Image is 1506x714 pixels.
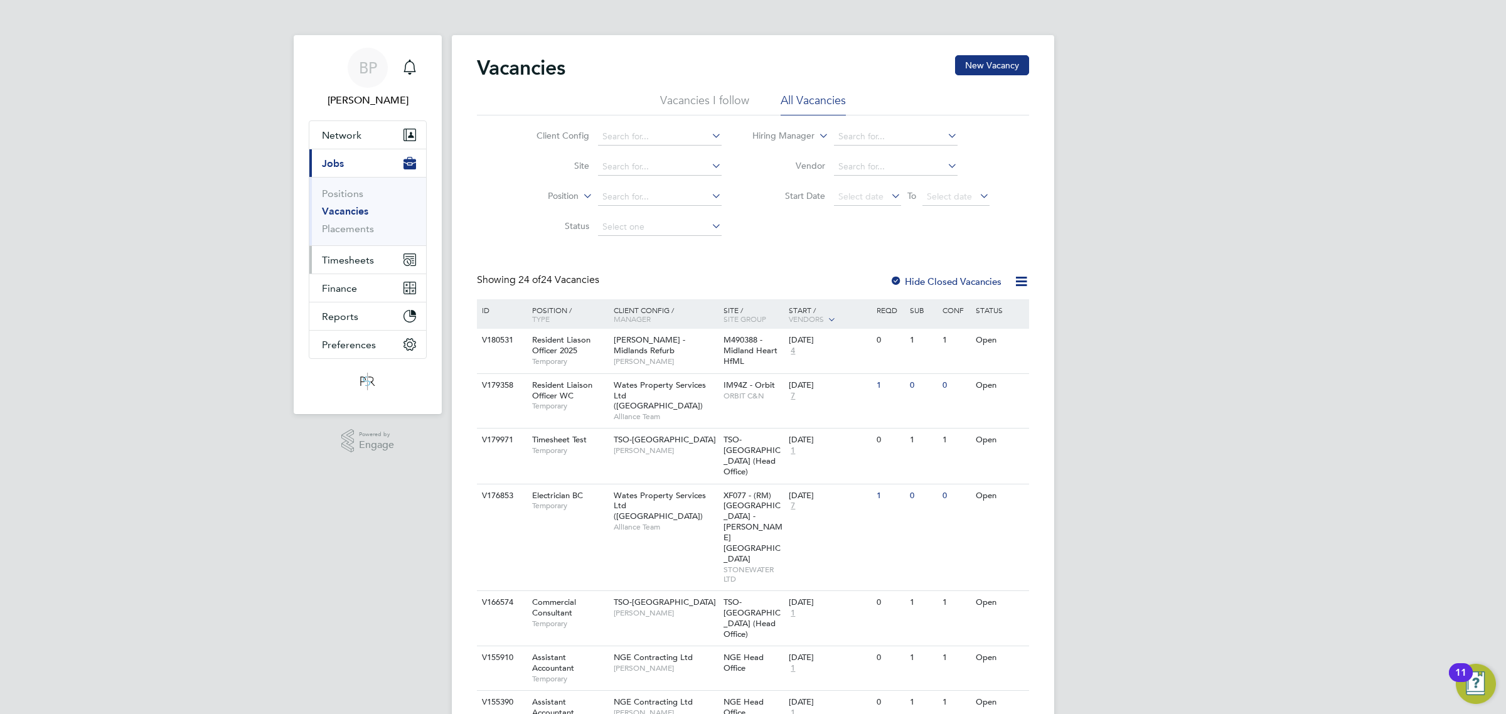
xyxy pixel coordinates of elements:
[753,190,825,201] label: Start Date
[789,435,870,445] div: [DATE]
[479,429,523,452] div: V179971
[506,190,579,203] label: Position
[309,274,426,302] button: Finance
[614,434,716,445] span: TSO-[GEOGRAPHIC_DATA]
[322,311,358,322] span: Reports
[907,646,939,669] div: 1
[309,331,426,358] button: Preferences
[781,93,846,115] li: All Vacancies
[598,128,722,146] input: Search for...
[479,299,523,321] div: ID
[532,674,607,684] span: Temporary
[517,130,589,141] label: Client Config
[614,663,717,673] span: [PERSON_NAME]
[873,429,906,452] div: 0
[517,160,589,171] label: Site
[523,299,611,329] div: Position /
[479,329,523,352] div: V180531
[532,356,607,366] span: Temporary
[907,329,939,352] div: 1
[614,314,651,324] span: Manager
[322,339,376,351] span: Preferences
[973,691,1027,714] div: Open
[789,697,870,708] div: [DATE]
[973,646,1027,669] div: Open
[873,646,906,669] div: 0
[479,484,523,508] div: V176853
[614,608,717,618] span: [PERSON_NAME]
[939,374,972,397] div: 0
[322,254,374,266] span: Timesheets
[873,691,906,714] div: 0
[973,484,1027,508] div: Open
[873,591,906,614] div: 0
[939,484,972,508] div: 0
[341,429,395,453] a: Powered byEngage
[614,334,685,356] span: [PERSON_NAME] - Midlands Refurb
[1455,673,1466,689] div: 11
[789,380,870,391] div: [DATE]
[724,334,777,366] span: M490388 - Midland Heart HfML
[322,205,368,217] a: Vacancies
[873,484,906,508] div: 1
[789,501,797,511] span: 7
[724,380,775,390] span: IM94Z - Orbit
[532,314,550,324] span: Type
[309,177,426,245] div: Jobs
[904,188,920,204] span: To
[614,490,706,522] span: Wates Property Services Ltd ([GEOGRAPHIC_DATA])
[309,48,427,108] a: BP[PERSON_NAME]
[907,299,939,321] div: Sub
[356,371,379,392] img: psrsolutions-logo-retina.png
[724,652,764,673] span: NGE Head Office
[614,696,693,707] span: NGE Contracting Ltd
[834,128,958,146] input: Search for...
[789,653,870,663] div: [DATE]
[660,93,749,115] li: Vacancies I follow
[322,282,357,294] span: Finance
[955,55,1029,75] button: New Vacancy
[789,608,797,619] span: 1
[724,314,766,324] span: Site Group
[479,374,523,397] div: V179358
[873,329,906,352] div: 0
[614,412,717,422] span: Alliance Team
[614,445,717,456] span: [PERSON_NAME]
[720,299,786,329] div: Site /
[532,490,583,501] span: Electrician BC
[890,275,1001,287] label: Hide Closed Vacancies
[742,130,814,142] label: Hiring Manager
[479,646,523,669] div: V155910
[907,374,939,397] div: 0
[789,663,797,674] span: 1
[477,55,565,80] h2: Vacancies
[518,274,599,286] span: 24 Vacancies
[873,374,906,397] div: 1
[789,597,870,608] div: [DATE]
[322,129,361,141] span: Network
[532,597,576,618] span: Commercial Consultant
[1456,664,1496,704] button: Open Resource Center, 11 new notifications
[614,522,717,532] span: Alliance Team
[532,401,607,411] span: Temporary
[724,490,782,564] span: XF077 - (RM) [GEOGRAPHIC_DATA] - [PERSON_NAME][GEOGRAPHIC_DATA]
[359,60,377,76] span: BP
[322,188,363,200] a: Positions
[532,334,590,356] span: Resident Liason Officer 2025
[973,329,1027,352] div: Open
[973,591,1027,614] div: Open
[309,371,427,392] a: Go to home page
[907,691,939,714] div: 1
[873,299,906,321] div: Reqd
[614,356,717,366] span: [PERSON_NAME]
[532,501,607,511] span: Temporary
[789,445,797,456] span: 1
[598,188,722,206] input: Search for...
[973,429,1027,452] div: Open
[834,158,958,176] input: Search for...
[309,246,426,274] button: Timesheets
[532,619,607,629] span: Temporary
[927,191,972,202] span: Select date
[309,93,427,108] span: Ben Perkin
[789,314,824,324] span: Vendors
